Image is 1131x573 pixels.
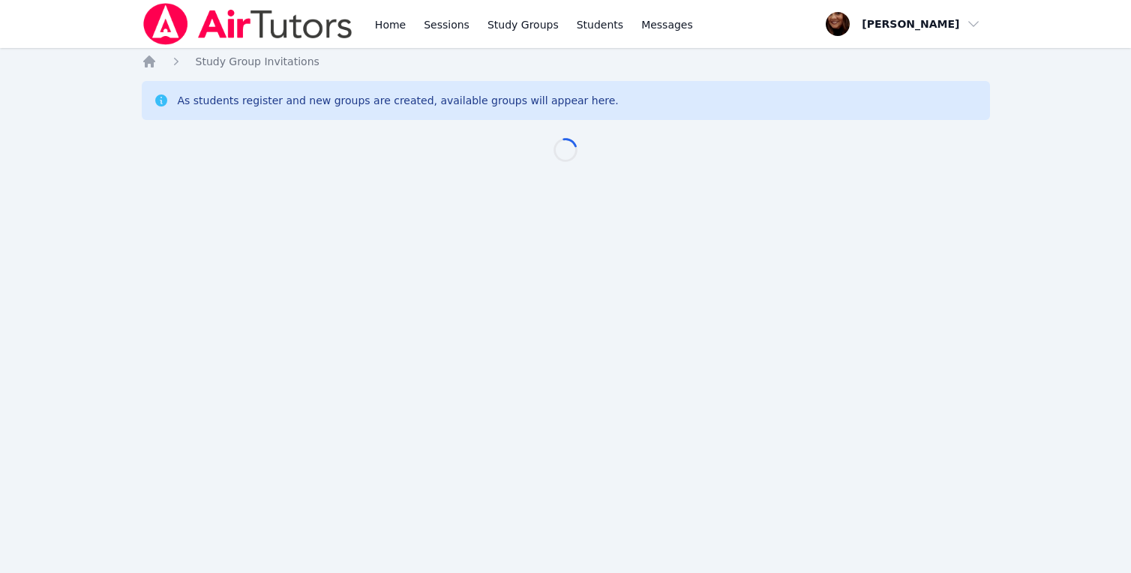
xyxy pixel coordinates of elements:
span: Messages [641,17,693,32]
img: Air Tutors [142,3,354,45]
nav: Breadcrumb [142,54,990,69]
a: Study Group Invitations [196,54,319,69]
div: As students register and new groups are created, available groups will appear here. [178,93,619,108]
span: Study Group Invitations [196,55,319,67]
